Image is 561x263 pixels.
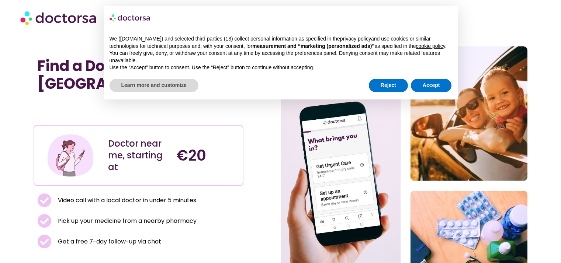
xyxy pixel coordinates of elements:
[416,43,445,49] a: cookie policy
[110,35,452,50] p: We ([DOMAIN_NAME]) and selected third parties (13) collect personal information as specified in t...
[56,216,197,226] span: Pick up your medicine from a nearby pharmacy
[37,57,240,92] h1: Find a Doctor Near Me in [GEOGRAPHIC_DATA]
[176,147,237,164] h4: €20
[56,195,196,206] span: Video call with a local doctor in under 5 minutes
[37,109,240,118] iframe: Customer reviews powered by Trustpilot
[56,236,161,247] span: Get a free 7-day follow-up via chat
[110,64,452,71] p: Use the “Accept” button to consent. Use the “Reject” button to continue without accepting.
[340,36,371,42] a: privacy policy
[369,79,408,92] button: Reject
[110,12,151,24] img: logo
[110,50,452,64] p: You can freely give, deny, or withdraw your consent at any time by accessing the preferences pane...
[411,79,452,92] button: Accept
[110,79,198,92] button: Learn more and customize
[108,138,169,173] div: Doctor near me, starting at
[37,100,148,109] iframe: Customer reviews powered by Trustpilot
[46,131,95,180] img: Illustration depicting a young woman in a casual outfit, engaged with her smartphone. She has a p...
[252,43,374,49] strong: measurement and “marketing (personalized ads)”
